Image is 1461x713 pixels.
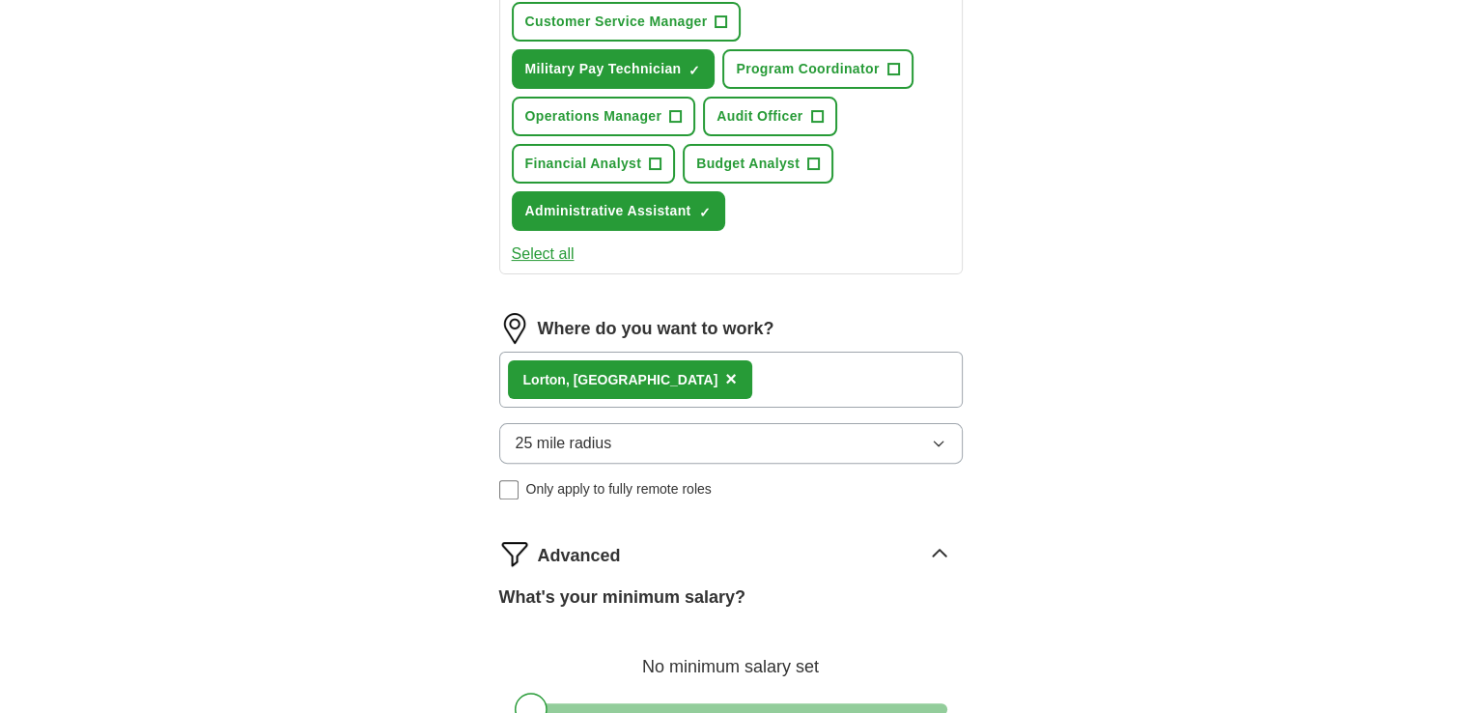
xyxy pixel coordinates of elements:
span: 25 mile radius [516,432,612,455]
img: location.png [499,313,530,344]
span: ✓ [688,63,700,78]
span: Operations Manager [525,106,662,127]
span: Audit Officer [716,106,802,127]
button: Budget Analyst [683,144,833,184]
span: Administrative Assistant [525,201,691,221]
button: 25 mile radius [499,423,963,464]
button: Military Pay Technician✓ [512,49,716,89]
span: Customer Service Manager [525,12,708,32]
img: filter [499,538,530,569]
div: , [GEOGRAPHIC_DATA] [523,370,718,390]
button: Administrative Assistant✓ [512,191,725,231]
span: Budget Analyst [696,154,800,174]
span: Program Coordinator [736,59,879,79]
span: Only apply to fully remote roles [526,479,712,499]
button: Customer Service Manager [512,2,742,42]
span: Advanced [538,543,621,569]
span: × [725,368,737,389]
strong: Lorton [523,372,566,387]
label: Where do you want to work? [538,316,774,342]
div: No minimum salary set [499,634,963,680]
span: Military Pay Technician [525,59,682,79]
input: Only apply to fully remote roles [499,480,519,499]
button: Program Coordinator [722,49,913,89]
button: Financial Analyst [512,144,676,184]
button: Audit Officer [703,97,836,136]
button: × [725,365,737,394]
button: Select all [512,242,575,266]
span: Financial Analyst [525,154,642,174]
label: What's your minimum salary? [499,585,745,611]
button: Operations Manager [512,97,696,136]
span: ✓ [699,205,711,220]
